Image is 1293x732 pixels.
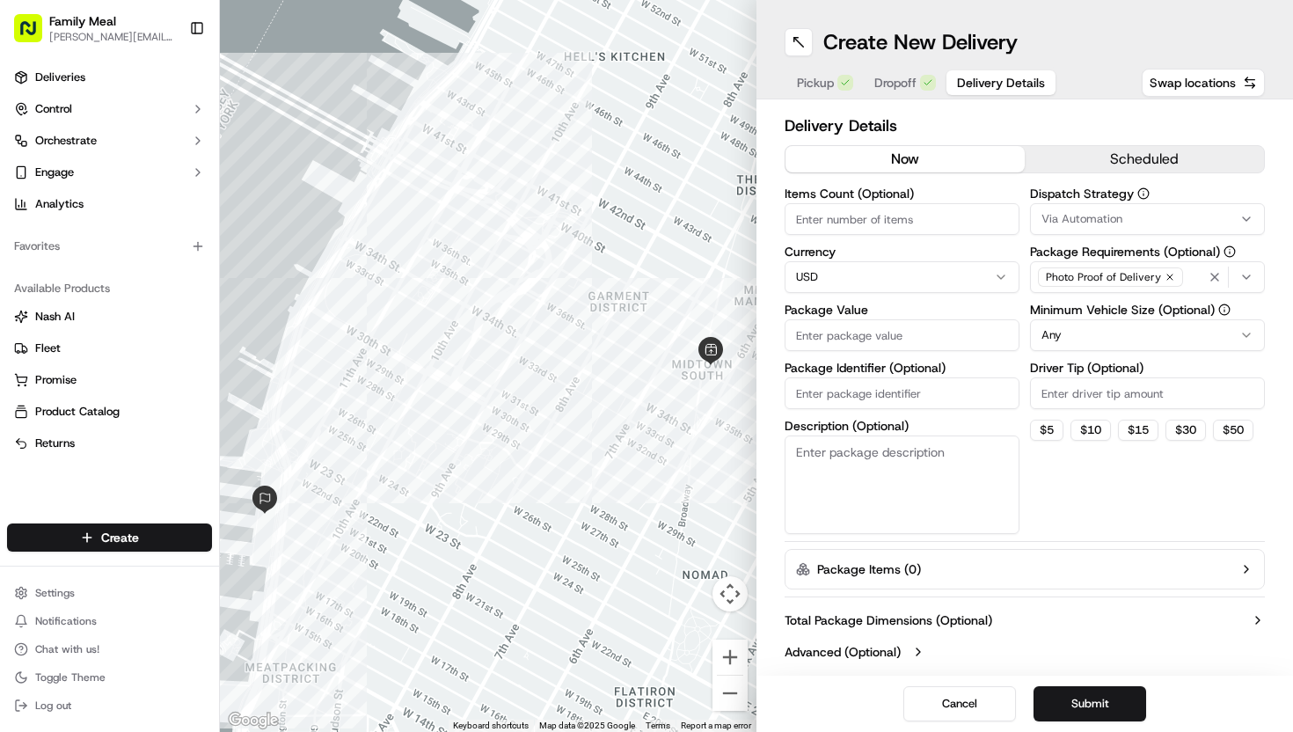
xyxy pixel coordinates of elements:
input: Enter package identifier [785,377,1019,409]
a: Powered byPylon [124,436,213,450]
span: Via Automation [1041,211,1122,227]
img: 5e9a9d7314ff4150bce227a61376b483.jpg [37,168,69,200]
button: Dispatch Strategy [1137,187,1150,200]
button: Product Catalog [7,398,212,426]
label: Package Requirements (Optional) [1030,245,1265,258]
a: 📗Knowledge Base [11,386,142,418]
button: Control [7,95,212,123]
button: Total Package Dimensions (Optional) [785,611,1265,629]
span: API Documentation [166,393,282,411]
span: Regen Pajulas [55,273,128,287]
span: [DATE] [156,320,192,334]
button: Map camera controls [712,576,748,611]
div: 💻 [149,395,163,409]
span: Photo Proof of Delivery [1046,270,1161,284]
button: $50 [1213,420,1253,441]
span: Map data ©2025 Google [539,721,635,730]
label: Dispatch Strategy [1030,187,1265,200]
label: Advanced (Optional) [785,643,901,661]
button: Family Meal[PERSON_NAME][EMAIL_ADDRESS][DOMAIN_NAME] [7,7,182,49]
span: Pickup [797,74,834,91]
label: Description (Optional) [785,420,1019,432]
button: Advanced (Optional) [785,643,1265,661]
span: Pylon [175,436,213,450]
div: Favorites [7,232,212,260]
button: Start new chat [299,173,320,194]
img: 1736555255976-a54dd68f-1ca7-489b-9aae-adbdc363a1c4 [18,168,49,200]
img: Nash [18,18,53,53]
label: Total Package Dimensions (Optional) [785,611,992,629]
span: Dropoff [874,74,917,91]
button: Via Automation [1030,203,1265,235]
button: now [785,146,1025,172]
input: Enter number of items [785,203,1019,235]
label: Minimum Vehicle Size (Optional) [1030,304,1265,316]
label: Package Identifier (Optional) [785,362,1019,374]
button: Promise [7,366,212,394]
span: Promise [35,372,77,388]
span: Family Meal [49,12,116,30]
label: Package Value [785,304,1019,316]
span: Notifications [35,614,97,628]
a: Returns [14,436,205,451]
span: [PERSON_NAME] [55,320,142,334]
a: Terms (opens in new tab) [646,721,670,730]
button: $30 [1165,420,1206,441]
button: Photo Proof of Delivery [1030,261,1265,293]
span: Create [101,529,139,546]
a: Deliveries [7,63,212,91]
p: Welcome 👋 [18,70,320,99]
img: 1736555255976-a54dd68f-1ca7-489b-9aae-adbdc363a1c4 [35,274,49,288]
span: Fleet [35,340,61,356]
button: Toggle Theme [7,665,212,690]
span: Orchestrate [35,133,97,149]
button: [PERSON_NAME][EMAIL_ADDRESS][DOMAIN_NAME] [49,30,175,44]
span: Product Catalog [35,404,120,420]
button: Package Requirements (Optional) [1224,245,1236,258]
div: Past conversations [18,229,118,243]
span: Swap locations [1150,74,1236,91]
button: Swap locations [1142,69,1265,97]
span: Knowledge Base [35,393,135,411]
button: Orchestrate [7,127,212,155]
label: Items Count (Optional) [785,187,1019,200]
button: Zoom out [712,676,748,711]
span: • [132,273,138,287]
button: $5 [1030,420,1063,441]
span: Deliveries [35,70,85,85]
span: Chat with us! [35,642,99,656]
label: Currency [785,245,1019,258]
button: Log out [7,693,212,718]
a: Product Catalog [14,404,205,420]
button: Notifications [7,609,212,633]
input: Enter driver tip amount [1030,377,1265,409]
div: We're available if you need us! [79,186,242,200]
button: Engage [7,158,212,187]
img: Regen Pajulas [18,256,46,284]
img: Google [224,709,282,732]
span: Analytics [35,196,84,212]
button: Zoom in [712,640,748,675]
span: [DATE] [142,273,178,287]
a: Fleet [14,340,205,356]
a: Open this area in Google Maps (opens a new window) [224,709,282,732]
span: Engage [35,165,74,180]
button: Returns [7,429,212,457]
button: Submit [1034,686,1146,721]
input: Got a question? Start typing here... [46,113,317,132]
span: • [146,320,152,334]
button: Keyboard shortcuts [453,720,529,732]
button: scheduled [1025,146,1264,172]
div: Start new chat [79,168,289,186]
div: Available Products [7,274,212,303]
span: Toggle Theme [35,670,106,684]
div: 📗 [18,395,32,409]
button: Fleet [7,334,212,362]
button: Create [7,523,212,552]
span: Returns [35,436,75,451]
button: $10 [1070,420,1111,441]
button: Package Items (0) [785,549,1265,589]
a: 💻API Documentation [142,386,289,418]
label: Driver Tip (Optional) [1030,362,1265,374]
